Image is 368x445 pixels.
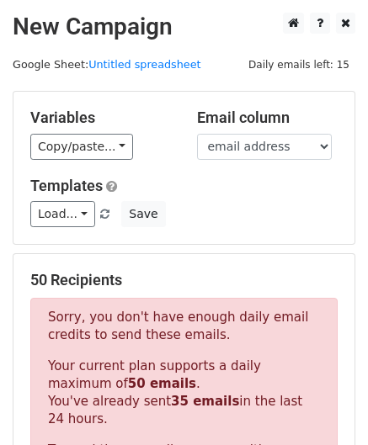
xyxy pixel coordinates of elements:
[171,394,239,409] strong: 35 emails
[243,56,355,74] span: Daily emails left: 15
[30,201,95,227] a: Load...
[30,134,133,160] a: Copy/paste...
[88,58,200,71] a: Untitled spreadsheet
[243,58,355,71] a: Daily emails left: 15
[197,109,339,127] h5: Email column
[30,271,338,289] h5: 50 Recipients
[30,109,172,127] h5: Variables
[13,58,201,71] small: Google Sheet:
[128,376,196,391] strong: 50 emails
[121,201,165,227] button: Save
[13,13,355,41] h2: New Campaign
[30,177,103,194] a: Templates
[48,358,320,428] p: Your current plan supports a daily maximum of . You've already sent in the last 24 hours.
[48,309,320,344] p: Sorry, you don't have enough daily email credits to send these emails.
